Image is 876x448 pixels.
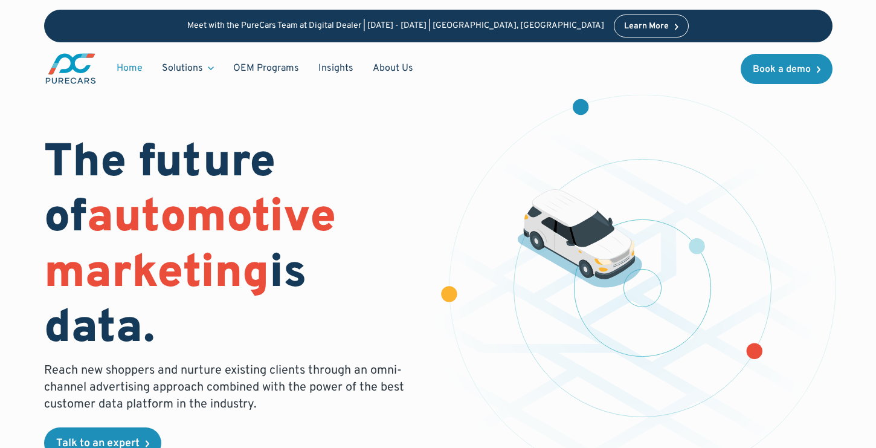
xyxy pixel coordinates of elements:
div: Solutions [152,57,224,80]
a: OEM Programs [224,57,309,80]
img: illustration of a vehicle [517,189,642,288]
a: Insights [309,57,363,80]
div: Book a demo [753,65,811,74]
div: Learn More [624,22,669,31]
span: automotive marketing [44,190,336,303]
img: purecars logo [44,52,97,85]
p: Meet with the PureCars Team at Digital Dealer | [DATE] - [DATE] | [GEOGRAPHIC_DATA], [GEOGRAPHIC_... [187,21,604,31]
a: Home [107,57,152,80]
div: Solutions [162,62,203,75]
a: Book a demo [741,54,833,84]
h1: The future of is data. [44,137,424,357]
a: main [44,52,97,85]
p: Reach new shoppers and nurture existing clients through an omni-channel advertising approach comb... [44,362,411,413]
a: About Us [363,57,423,80]
a: Learn More [614,15,689,37]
